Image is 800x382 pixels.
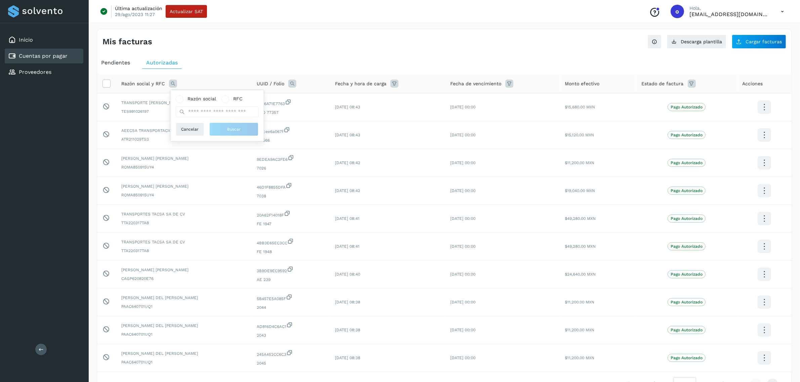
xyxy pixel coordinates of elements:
[5,49,83,63] div: Cuentas por pagar
[102,37,152,47] h4: Mis facturas
[689,11,770,17] p: orlando@rfllogistics.com.mx
[565,216,596,221] span: $49,280.00 MXN
[257,332,324,338] span: 2043
[335,272,360,277] span: [DATE] 08:40
[565,133,594,137] span: $15,120.00 MXN
[121,267,246,273] span: [PERSON_NAME] [PERSON_NAME]
[450,80,501,87] span: Fecha de vencimiento
[121,155,246,161] span: [PERSON_NAME] [PERSON_NAME]
[335,216,360,221] span: [DATE] 08:41
[565,80,599,87] span: Monto efectivo
[335,328,360,332] span: [DATE] 08:38
[257,109,324,115] span: QRO 77357
[257,80,284,87] span: UUID / Folio
[565,328,594,332] span: $11,200.00 MXN
[257,221,324,227] span: FE 1947
[257,99,324,107] span: 8C26A71E7763
[121,164,246,170] span: ROMA850915UY4
[121,220,246,226] span: TTA220317TA8
[115,11,155,17] p: 29/ago/2023 11:27
[450,355,475,360] span: [DATE] 00:00
[166,5,207,18] button: Actualizar SAT
[257,294,324,302] span: 5B457E5A085F
[565,300,594,304] span: $11,200.00 MXN
[681,39,722,44] span: Descarga plantilla
[257,165,324,171] span: 7026
[689,5,770,11] p: Hola,
[742,80,763,87] span: Acciones
[19,37,33,43] a: Inicio
[121,100,246,106] span: TRANSPORTE [PERSON_NAME]
[121,331,246,337] span: PAAC640701UQ1
[565,355,594,360] span: $11,200.00 MXN
[450,244,475,249] span: [DATE] 00:00
[671,328,703,332] p: Pago Autorizado
[671,300,703,304] p: Pago Autorizado
[565,105,595,109] span: $15,680.00 MXN
[257,182,324,190] span: 46D1F8855DFA
[450,133,475,137] span: [DATE] 00:00
[335,105,360,109] span: [DATE] 08:43
[5,65,83,80] div: Proveedores
[335,188,360,193] span: [DATE] 08:42
[257,360,324,366] span: 2045
[671,272,703,277] p: Pago Autorizado
[335,300,360,304] span: [DATE] 08:38
[450,272,475,277] span: [DATE] 00:00
[335,133,360,137] span: [DATE] 08:43
[170,9,203,14] span: Actualizar SAT
[257,154,324,162] span: 9EDEA9AC2FE6
[121,359,246,365] span: PAAC640701UQ1
[450,105,475,109] span: [DATE] 00:00
[121,211,246,217] span: TRANSPORTES TACSA SA DE CV
[746,39,782,44] span: Cargar facturas
[257,127,324,135] span: 591cee6a067f
[565,188,595,193] span: $19,040.00 MXN
[671,244,703,249] p: Pago Autorizado
[257,349,324,357] span: 245A452CC6C3
[121,192,246,198] span: ROMA850915UY4
[450,160,475,165] span: [DATE] 00:00
[257,238,324,246] span: 4BB3E65EC3CC
[671,160,703,165] p: Pago Autorizado
[257,249,324,255] span: FE 1948
[257,137,324,143] span: A- 566
[565,272,596,277] span: $24,640.00 MXN
[257,322,324,330] span: AD816D4C6AC1
[121,295,246,301] span: [PERSON_NAME] DEL [PERSON_NAME]
[121,136,246,142] span: ATR211029TS3
[450,328,475,332] span: [DATE] 00:00
[450,300,475,304] span: [DATE] 00:00
[671,216,703,221] p: Pago Autorizado
[121,108,246,114] span: TES991026197
[335,80,386,87] span: Fecha y hora de carga
[671,355,703,360] p: Pago Autorizado
[121,80,165,87] span: Razón social y RFC
[257,266,324,274] span: 3B9DE9EC9592
[257,210,324,218] span: 20A62F14018F
[121,276,246,282] span: CAGP620820E76
[667,35,726,49] button: Descarga plantilla
[121,303,246,309] span: PAAC640701UQ1
[642,80,684,87] span: Estado de factura
[121,239,246,245] span: TRANSPORTES TACSA SA DE CV
[121,323,246,329] span: [PERSON_NAME] DEL [PERSON_NAME]
[121,350,246,356] span: [PERSON_NAME] DEL [PERSON_NAME]
[335,160,360,165] span: [DATE] 08:42
[671,188,703,193] p: Pago Autorizado
[5,33,83,47] div: Inicio
[115,5,162,11] p: Última actualización
[671,105,703,109] p: Pago Autorizado
[257,304,324,311] span: 2044
[101,59,130,66] span: Pendientes
[565,160,594,165] span: $11,200.00 MXN
[450,188,475,193] span: [DATE] 00:00
[121,128,246,134] span: AEECSA TRANSPORTACIONES
[121,248,246,254] span: TTA220317TA8
[257,277,324,283] span: AE 239
[732,35,786,49] button: Cargar facturas
[121,183,246,189] span: [PERSON_NAME] [PERSON_NAME]
[450,216,475,221] span: [DATE] 00:00
[335,244,360,249] span: [DATE] 08:41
